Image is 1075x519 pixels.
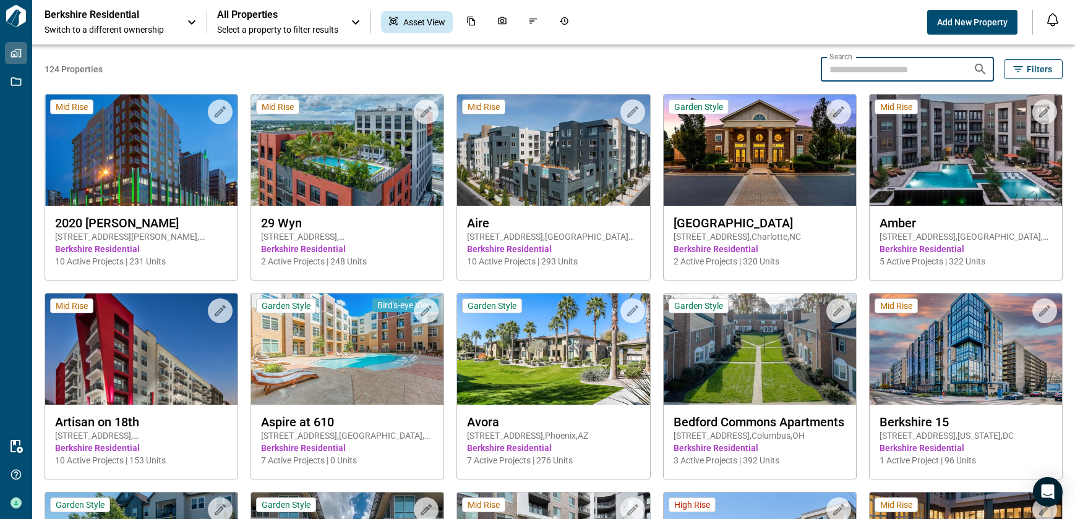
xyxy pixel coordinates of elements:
span: 10 Active Projects | 231 Units [55,255,228,268]
span: [STREET_ADDRESS] , Phoenix , AZ [467,429,640,442]
span: [STREET_ADDRESS] , [GEOGRAPHIC_DATA] , TN [55,429,228,442]
span: Bird's-eye View [377,300,434,311]
span: [STREET_ADDRESS] , [GEOGRAPHIC_DATA] , [GEOGRAPHIC_DATA] [880,230,1052,243]
span: Mid Rise [56,101,88,112]
span: Garden Style [56,499,105,510]
div: Issues & Info [521,11,546,33]
span: 7 Active Projects | 0 Units [261,454,434,466]
img: property-asset [457,95,649,206]
span: Mid Rise [880,300,912,311]
span: Mid Rise [880,499,912,510]
span: Garden Style [674,101,723,112]
span: High Rise [674,499,710,510]
div: Job History [552,11,576,33]
span: Filters [1027,63,1052,75]
span: Asset View [403,16,445,28]
span: Mid Rise [262,101,294,112]
span: Bedford Commons Apartments [674,415,846,429]
span: Garden Style [674,300,723,311]
label: Search [829,51,852,62]
span: Garden Style [262,300,311,311]
div: Documents [459,11,484,33]
img: property-asset [457,293,649,405]
span: [STREET_ADDRESS] , Charlotte , NC [674,230,846,243]
span: [STREET_ADDRESS] , [GEOGRAPHIC_DATA] , FL [261,230,434,243]
div: Photos [490,11,515,33]
span: 124 Properties [45,63,816,75]
span: Berkshire 15 [880,415,1052,429]
span: [STREET_ADDRESS][PERSON_NAME] , [GEOGRAPHIC_DATA] , CO [55,230,228,243]
div: Asset View [381,11,453,33]
span: Amber [880,216,1052,230]
span: 5 Active Projects | 322 Units [880,255,1052,268]
img: property-asset [251,293,443,405]
span: Berkshire Residential [261,442,434,454]
span: Berkshire Residential [674,442,846,454]
span: Select a property to filter results [217,23,338,36]
img: property-asset [45,95,238,206]
span: 2 Active Projects | 248 Units [261,255,434,268]
span: 29 Wyn [261,216,434,230]
button: Open notification feed [1043,10,1063,30]
span: Garden Style [468,300,516,311]
span: Avora [467,415,640,429]
span: Berkshire Residential [467,442,640,454]
div: Open Intercom Messenger [1033,477,1063,507]
span: Berkshire Residential [880,442,1052,454]
span: Add New Property [937,16,1008,28]
span: 2 Active Projects | 320 Units [674,255,846,268]
span: 10 Active Projects | 293 Units [467,255,640,268]
span: 2020 [PERSON_NAME] [55,216,228,230]
span: 3 Active Projects | 392 Units [674,454,846,466]
img: property-asset [45,293,238,405]
img: property-asset [251,95,443,206]
button: Add New Property [927,10,1017,35]
span: Berkshire Residential [674,243,846,255]
span: Mid Rise [880,101,912,112]
span: [STREET_ADDRESS] , [US_STATE] , DC [880,429,1052,442]
span: Mid Rise [468,499,500,510]
span: 10 Active Projects | 153 Units [55,454,228,466]
span: Garden Style [262,499,311,510]
span: [STREET_ADDRESS] , [GEOGRAPHIC_DATA] , [GEOGRAPHIC_DATA] [261,429,434,442]
span: Aspire at 610 [261,415,434,429]
span: [GEOGRAPHIC_DATA] [674,216,846,230]
span: Berkshire Residential [55,243,228,255]
span: 7 Active Projects | 276 Units [467,454,640,466]
span: Berkshire Residential [261,243,434,255]
img: property-asset [664,95,856,206]
button: Filters [1004,59,1063,79]
span: Artisan on 18th [55,415,228,429]
img: property-asset [870,293,1062,405]
span: [STREET_ADDRESS] , Columbus , OH [674,429,846,442]
span: All Properties [217,9,338,21]
span: Berkshire Residential [467,243,640,255]
p: Berkshire Residential [45,9,156,21]
span: Switch to a different ownership [45,23,174,36]
span: [STREET_ADDRESS] , [GEOGRAPHIC_DATA][PERSON_NAME] , CA [467,230,640,243]
button: Search properties [968,57,993,82]
img: property-asset [870,95,1062,206]
span: Mid Rise [468,101,500,112]
span: Aire [467,216,640,230]
span: Mid Rise [56,300,88,311]
span: Berkshire Residential [55,442,228,454]
span: Berkshire Residential [880,243,1052,255]
img: property-asset [664,293,856,405]
span: 1 Active Project | 96 Units [880,454,1052,466]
